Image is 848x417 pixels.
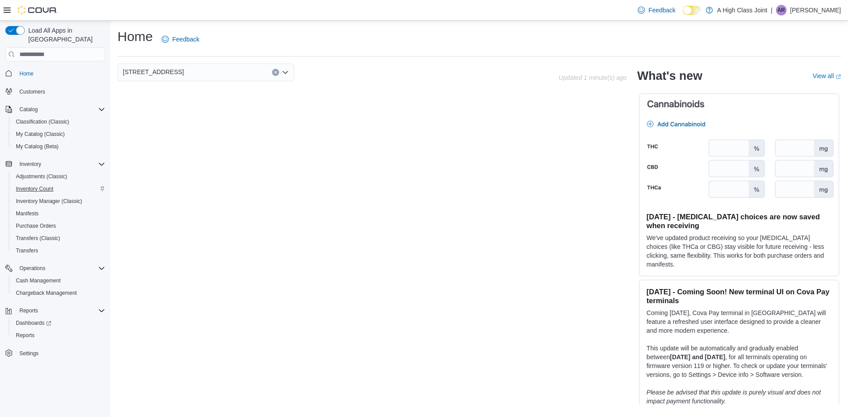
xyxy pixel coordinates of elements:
p: This update will be automatically and gradually enabled between , for all terminals operating on ... [647,344,832,379]
p: A High Class Joint [717,5,768,15]
button: Inventory [2,158,109,170]
span: Purchase Orders [16,222,56,229]
span: Inventory [16,159,105,169]
button: Reports [2,304,109,317]
span: Adjustments (Classic) [12,171,105,182]
a: Chargeback Management [12,288,80,298]
span: AR [778,5,785,15]
p: Coming [DATE], Cova Pay terminal in [GEOGRAPHIC_DATA] will feature a refreshed user interface des... [647,308,832,335]
button: Purchase Orders [9,220,109,232]
button: Inventory Count [9,183,109,195]
a: View allExternal link [813,72,841,79]
span: Classification (Classic) [12,116,105,127]
span: Inventory [19,161,41,168]
span: My Catalog (Classic) [16,131,65,138]
a: Dashboards [9,317,109,329]
span: Chargeback Management [12,288,105,298]
a: Inventory Count [12,184,57,194]
a: Cash Management [12,275,64,286]
a: Transfers [12,245,42,256]
button: Manifests [9,207,109,220]
a: Home [16,68,37,79]
a: Transfers (Classic) [12,233,64,244]
div: Alexa Rushton [776,5,787,15]
button: Chargeback Management [9,287,109,299]
p: We've updated product receiving so your [MEDICAL_DATA] choices (like THCa or CBG) stay visible fo... [647,233,832,269]
span: Cash Management [12,275,105,286]
button: Inventory [16,159,45,169]
a: Settings [16,348,42,359]
span: Customers [19,88,45,95]
button: My Catalog (Classic) [9,128,109,140]
span: Transfers [16,247,38,254]
nav: Complex example [5,63,105,383]
a: Feedback [158,30,203,48]
a: My Catalog (Beta) [12,141,62,152]
input: Dark Mode [683,6,701,15]
button: Home [2,67,109,79]
span: Home [16,68,105,79]
span: Operations [16,263,105,274]
span: Catalog [16,104,105,115]
span: Manifests [16,210,38,217]
span: Purchase Orders [12,221,105,231]
span: Transfers [12,245,105,256]
button: Classification (Classic) [9,116,109,128]
span: My Catalog (Classic) [12,129,105,139]
span: Dashboards [12,318,105,328]
span: Load All Apps in [GEOGRAPHIC_DATA] [25,26,105,44]
button: Reports [16,305,42,316]
span: My Catalog (Beta) [16,143,59,150]
span: Cash Management [16,277,61,284]
span: Reports [19,307,38,314]
span: Home [19,70,34,77]
button: Operations [2,262,109,274]
span: Inventory Count [12,184,105,194]
a: Reports [12,330,38,341]
em: Please be advised that this update is purely visual and does not impact payment functionality. [647,389,821,405]
span: Catalog [19,106,38,113]
span: Feedback [172,35,199,44]
button: Open list of options [282,69,289,76]
p: [PERSON_NAME] [790,5,841,15]
h3: [DATE] - Coming Soon! New terminal UI on Cova Pay terminals [647,287,832,305]
span: Dashboards [16,319,51,327]
a: My Catalog (Classic) [12,129,68,139]
span: Customers [16,86,105,97]
button: Inventory Manager (Classic) [9,195,109,207]
button: Transfers (Classic) [9,232,109,244]
span: Manifests [12,208,105,219]
a: Adjustments (Classic) [12,171,71,182]
button: Transfers [9,244,109,257]
span: Reports [16,305,105,316]
button: Customers [2,85,109,98]
span: Feedback [648,6,675,15]
button: Clear input [272,69,279,76]
a: Feedback [634,1,679,19]
span: Adjustments (Classic) [16,173,67,180]
svg: External link [836,74,841,79]
a: Dashboards [12,318,55,328]
span: Settings [19,350,38,357]
span: Settings [16,348,105,359]
button: Catalog [2,103,109,116]
span: Inventory Count [16,185,53,192]
h2: What's new [637,69,702,83]
span: Transfers (Classic) [12,233,105,244]
span: [STREET_ADDRESS] [123,67,184,77]
a: Manifests [12,208,42,219]
button: Operations [16,263,49,274]
span: Inventory Manager (Classic) [16,198,82,205]
span: Reports [16,332,34,339]
span: My Catalog (Beta) [12,141,105,152]
a: Purchase Orders [12,221,60,231]
button: My Catalog (Beta) [9,140,109,153]
button: Cash Management [9,274,109,287]
button: Adjustments (Classic) [9,170,109,183]
span: Reports [12,330,105,341]
span: Classification (Classic) [16,118,69,125]
p: | [771,5,772,15]
a: Classification (Classic) [12,116,73,127]
h1: Home [117,28,153,45]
